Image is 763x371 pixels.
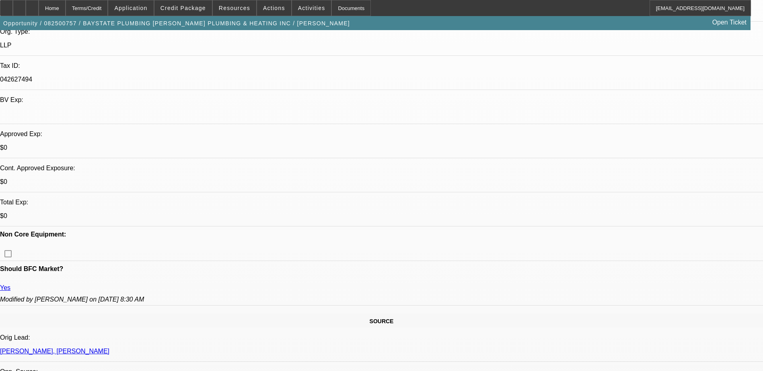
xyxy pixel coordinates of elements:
span: Activities [298,5,325,11]
span: Resources [219,5,250,11]
span: SOURCE [370,318,394,324]
button: Credit Package [154,0,212,16]
button: Actions [257,0,291,16]
button: Resources [213,0,256,16]
span: Application [114,5,147,11]
span: Credit Package [160,5,206,11]
button: Application [108,0,153,16]
button: Activities [292,0,331,16]
span: Actions [263,5,285,11]
span: Opportunity / 082500757 / BAYSTATE PLUMBING [PERSON_NAME] PLUMBING & HEATING INC / [PERSON_NAME] [3,20,350,26]
a: Open Ticket [709,16,750,29]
